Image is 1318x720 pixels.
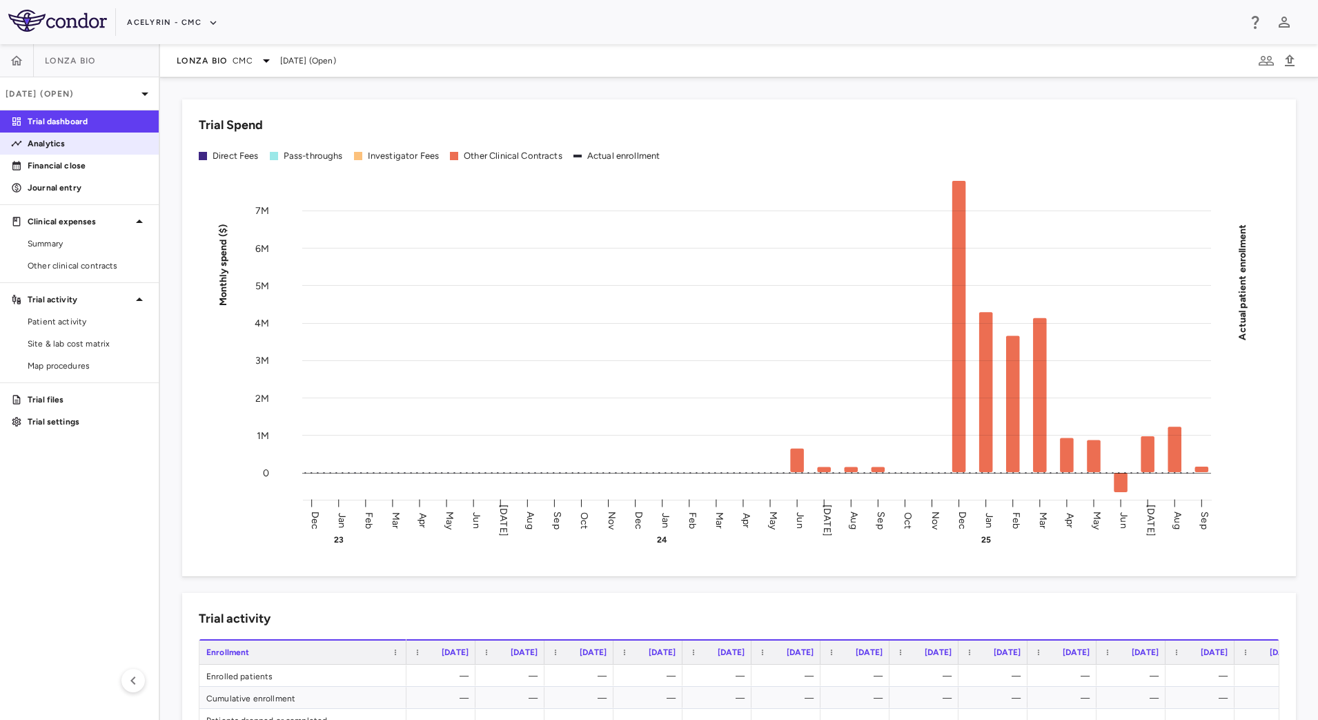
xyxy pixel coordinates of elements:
[255,242,269,254] tspan: 6M
[821,505,833,536] text: [DATE]
[213,150,259,162] div: Direct Fees
[856,648,883,657] span: [DATE]
[336,512,348,527] text: Jan
[1064,512,1076,527] text: Apr
[833,687,883,709] div: —
[199,116,263,135] h6: Trial Spend
[578,512,590,528] text: Oct
[971,665,1021,687] div: —
[263,467,269,478] tspan: 0
[390,512,402,528] text: Mar
[419,665,469,687] div: —
[1040,665,1090,687] div: —
[626,665,676,687] div: —
[464,150,562,162] div: Other Clinical Contracts
[1037,512,1049,528] text: Mar
[626,687,676,709] div: —
[255,280,269,291] tspan: 5M
[419,687,469,709] div: —
[930,511,941,529] text: Nov
[1199,512,1210,529] text: Sep
[994,648,1021,657] span: [DATE]
[1178,665,1228,687] div: —
[1237,224,1248,340] tspan: Actual patient enrollment
[1247,687,1297,709] div: —
[6,88,137,100] p: [DATE] (Open)
[649,648,676,657] span: [DATE]
[417,512,429,527] text: Apr
[833,665,883,687] div: —
[28,338,148,350] span: Site & lab cost matrix
[28,416,148,428] p: Trial settings
[1040,687,1090,709] div: —
[255,355,269,367] tspan: 3M
[714,512,725,528] text: Mar
[557,687,607,709] div: —
[199,687,406,708] div: Cumulative enrollment
[902,512,914,528] text: Oct
[363,512,375,528] text: Feb
[471,512,482,528] text: Jun
[177,55,227,66] span: Lonza Bio
[284,150,343,162] div: Pass-throughs
[524,512,536,529] text: Aug
[368,150,440,162] div: Investigator Fees
[217,224,229,306] tspan: Monthly spend ($)
[442,648,469,657] span: [DATE]
[8,10,107,32] img: logo-full-BYUhSk78.svg
[28,182,148,194] p: Journal entry
[28,159,148,172] p: Financial close
[28,237,148,250] span: Summary
[580,648,607,657] span: [DATE]
[1010,512,1022,528] text: Feb
[695,687,745,709] div: —
[488,665,538,687] div: —
[633,511,645,529] text: Dec
[902,687,952,709] div: —
[199,665,406,686] div: Enrolled patients
[498,505,509,536] text: [DATE]
[255,318,269,329] tspan: 4M
[28,260,148,272] span: Other clinical contracts
[488,687,538,709] div: —
[1109,665,1159,687] div: —
[764,687,814,709] div: —
[794,512,806,528] text: Jun
[28,115,148,128] p: Trial dashboard
[1118,512,1130,528] text: Jun
[1063,648,1090,657] span: [DATE]
[28,215,131,228] p: Clinical expenses
[28,137,148,150] p: Analytics
[334,535,344,545] text: 23
[902,665,952,687] div: —
[233,55,252,67] span: CMC
[657,535,667,545] text: 24
[199,610,271,628] h6: Trial activity
[587,150,660,162] div: Actual enrollment
[1132,648,1159,657] span: [DATE]
[255,205,269,217] tspan: 7M
[1178,687,1228,709] div: —
[28,315,148,328] span: Patient activity
[1201,648,1228,657] span: [DATE]
[551,512,563,529] text: Sep
[557,665,607,687] div: —
[767,511,779,529] text: May
[848,512,860,529] text: Aug
[309,511,321,529] text: Dec
[981,535,991,545] text: 25
[925,648,952,657] span: [DATE]
[1270,648,1297,657] span: [DATE]
[875,512,887,529] text: Sep
[1091,511,1103,529] text: May
[983,512,995,527] text: Jan
[45,55,95,66] span: Lonza Bio
[255,392,269,404] tspan: 2M
[718,648,745,657] span: [DATE]
[1247,665,1297,687] div: —
[444,511,455,529] text: May
[280,55,336,67] span: [DATE] (Open)
[28,360,148,372] span: Map procedures
[787,648,814,657] span: [DATE]
[660,512,671,527] text: Jan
